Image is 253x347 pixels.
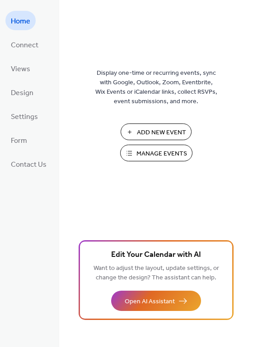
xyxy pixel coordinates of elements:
button: Open AI Assistant [111,291,201,311]
a: Design [5,82,39,102]
span: Views [11,62,30,76]
span: Form [11,134,27,148]
a: Home [5,11,36,30]
span: Want to adjust the layout, update settings, or change the design? The assistant can help. [94,262,219,284]
span: Add New Event [137,128,186,137]
span: Open AI Assistant [125,297,175,306]
button: Add New Event [121,123,192,140]
span: Connect [11,38,38,52]
a: Form [5,130,33,150]
a: Views [5,59,36,78]
span: Edit Your Calendar with AI [111,249,201,261]
span: Manage Events [136,149,187,159]
button: Manage Events [120,145,192,161]
span: Contact Us [11,158,47,172]
a: Connect [5,35,44,54]
a: Settings [5,106,43,126]
a: Contact Us [5,154,52,173]
span: Design [11,86,33,100]
span: Display one-time or recurring events, sync with Google, Outlook, Zoom, Eventbrite, Wix Events or ... [95,68,217,106]
span: Settings [11,110,38,124]
span: Home [11,14,30,28]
